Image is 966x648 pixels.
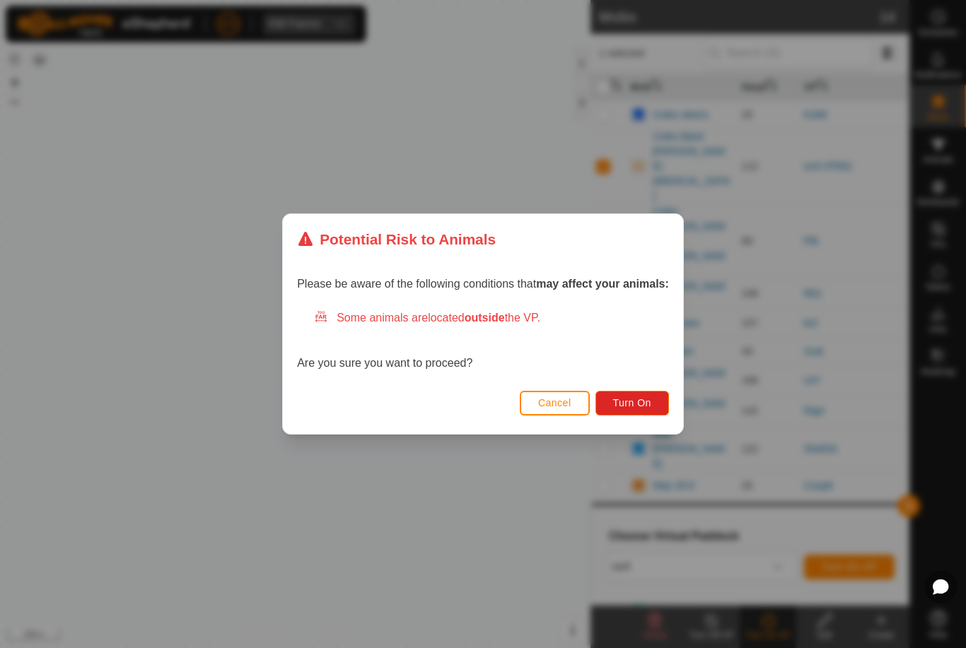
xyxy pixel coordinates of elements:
span: Please be aware of the following conditions that [297,278,669,290]
div: Potential Risk to Animals [297,228,496,250]
span: located the VP. [428,312,540,324]
span: Cancel [538,397,571,408]
strong: outside [465,312,505,324]
button: Turn On [595,391,669,416]
span: Turn On [613,397,651,408]
strong: may affect your animals: [536,278,669,290]
div: Are you sure you want to proceed? [297,310,669,372]
div: Some animals are [314,310,669,326]
button: Cancel [520,391,590,416]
